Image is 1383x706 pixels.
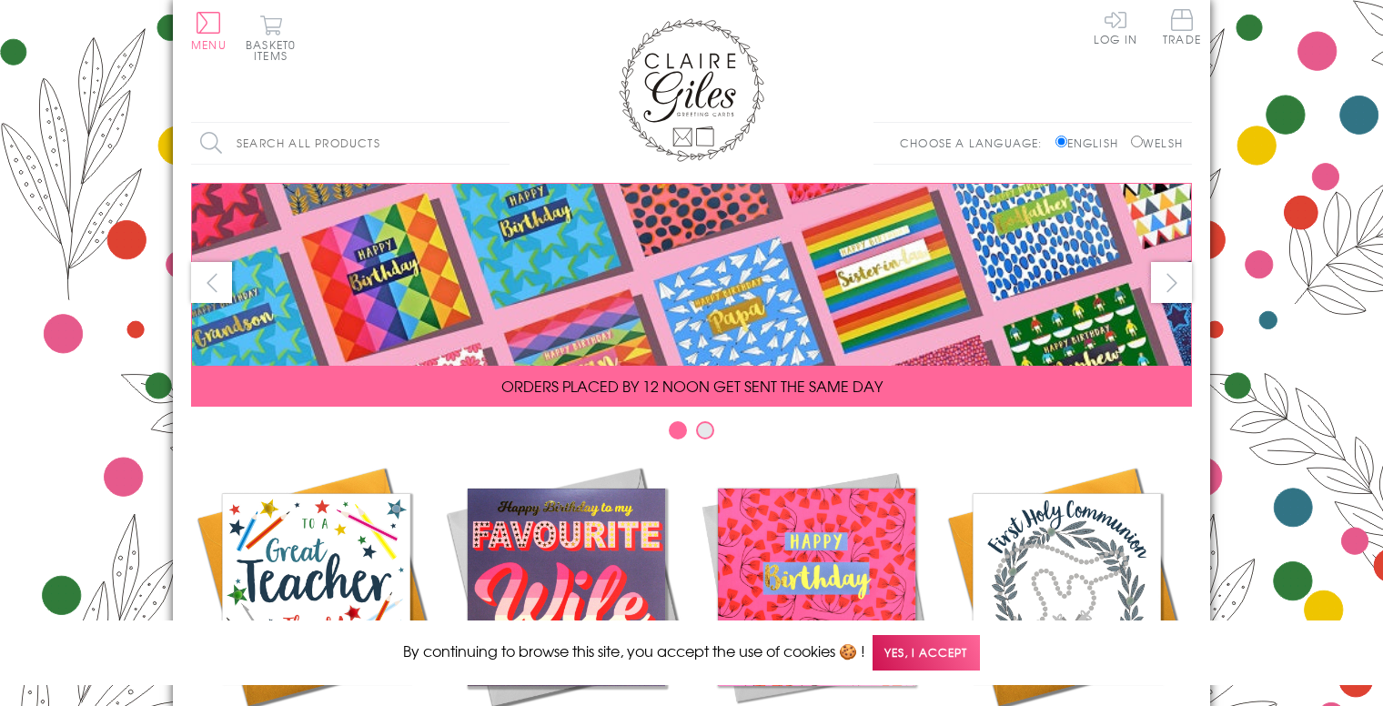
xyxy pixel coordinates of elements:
[1055,135,1127,151] label: English
[501,375,883,397] span: ORDERS PLACED BY 12 NOON GET SENT THE SAME DAY
[1151,262,1192,303] button: next
[619,18,764,162] img: Claire Giles Greetings Cards
[191,420,1192,449] div: Carousel Pagination
[1131,136,1143,147] input: Welsh
[254,36,296,64] span: 0 items
[246,15,296,61] button: Basket0 items
[1163,9,1201,48] a: Trade
[191,12,227,50] button: Menu
[191,262,232,303] button: prev
[191,123,510,164] input: Search all products
[1163,9,1201,45] span: Trade
[1094,9,1137,45] a: Log In
[1131,135,1183,151] label: Welsh
[900,135,1052,151] p: Choose a language:
[491,123,510,164] input: Search
[669,421,687,439] button: Carousel Page 1 (Current Slide)
[696,421,714,439] button: Carousel Page 2
[1055,136,1067,147] input: English
[191,36,227,53] span: Menu
[873,635,980,671] span: Yes, I accept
